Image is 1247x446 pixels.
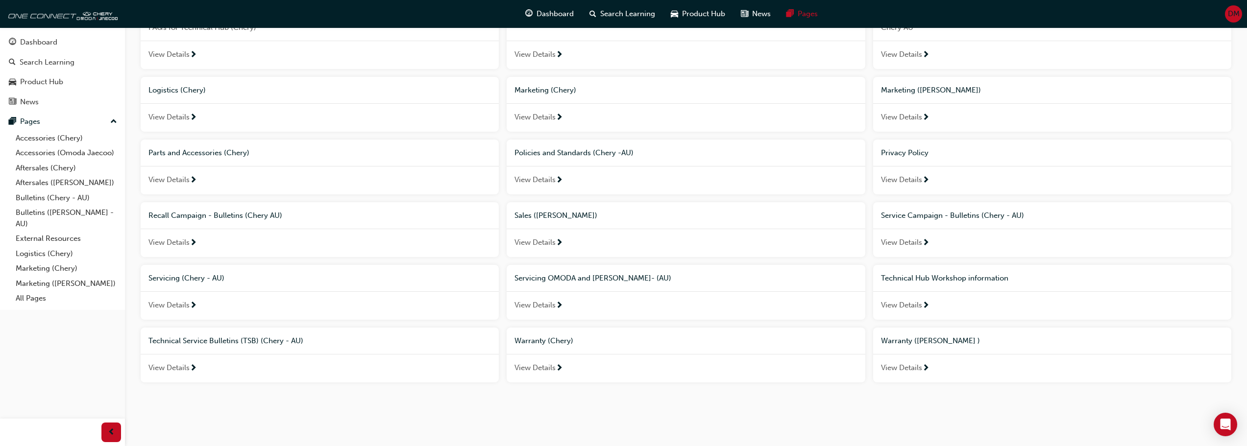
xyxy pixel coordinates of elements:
span: Parts and Accessories (Chery) [148,148,249,157]
a: guage-iconDashboard [517,4,582,24]
span: next-icon [556,239,563,248]
a: Parts and Accessories (Chery)View Details [141,140,499,194]
span: next-icon [922,302,929,310]
a: Warranty ([PERSON_NAME] )View Details [873,328,1231,382]
span: pages-icon [786,8,794,20]
a: Accessories (Chery) [12,131,121,146]
span: next-icon [190,176,197,185]
span: View Details [881,49,922,60]
a: Marketing ([PERSON_NAME]) [12,276,121,291]
span: Warranty (Chery) [514,336,573,345]
a: Logistics (Chery)View Details [141,77,499,132]
span: guage-icon [525,8,533,20]
span: next-icon [556,364,563,373]
div: Search Learning [20,57,74,68]
a: pages-iconPages [779,4,826,24]
span: View Details [514,49,556,60]
a: Accessories (Omoda Jaecoo) [12,145,121,161]
span: Service Campaign - Bulletins (Chery - AU) [881,211,1024,220]
span: View Details [881,300,922,311]
span: next-icon [190,51,197,60]
span: car-icon [9,78,16,87]
a: Technical Hub Workshop informationView Details [873,265,1231,320]
span: next-icon [922,364,929,373]
span: View Details [881,112,922,123]
span: pages-icon [9,117,16,126]
span: Dashboard [537,8,574,20]
span: next-icon [922,51,929,60]
span: View Details [148,237,190,248]
span: Pages [798,8,818,20]
span: Servicing OMODA and [PERSON_NAME]- (AU) [514,274,671,282]
a: External Resources [12,231,121,246]
span: View Details [514,174,556,186]
span: next-icon [190,364,197,373]
span: next-icon [556,51,563,60]
span: next-icon [922,176,929,185]
a: Privacy PolicyView Details [873,140,1231,194]
div: Dashboard [20,37,57,48]
span: guage-icon [9,38,16,47]
a: Sales ([PERSON_NAME])View Details [507,202,865,257]
span: View Details [881,362,922,374]
span: Servicing (Chery - AU) [148,274,224,282]
a: Marketing (Chery)View Details [507,77,865,132]
button: DashboardSearch LearningProduct HubNews [4,31,121,113]
span: Technical Hub Workshop information [881,274,1008,282]
span: prev-icon [108,426,115,439]
span: View Details [881,237,922,248]
div: Open Intercom Messenger [1214,413,1237,436]
div: News [20,96,39,108]
span: Product Hub [682,8,725,20]
span: next-icon [190,302,197,310]
span: Search Learning [600,8,655,20]
span: news-icon [9,98,16,107]
a: Technical Service Bulletins (TSB) (Chery - AU)View Details [141,328,499,382]
a: news-iconNews [733,4,779,24]
button: Pages [4,113,121,131]
a: car-iconProduct Hub [663,4,733,24]
span: search-icon [9,58,16,67]
div: Product Hub [20,76,63,88]
div: Pages [20,116,40,127]
a: Marketing (Chery) [12,261,121,276]
span: car-icon [671,8,678,20]
span: Privacy Policy [881,148,929,157]
span: Policies and Standards (Chery -AU) [514,148,634,157]
a: Fleet ([PERSON_NAME]) - 2025View Details [507,3,865,69]
a: Aftersales (Chery) [12,161,121,176]
span: next-icon [556,114,563,122]
a: News [4,93,121,111]
a: Aftersales ([PERSON_NAME]) [12,175,121,190]
span: search-icon [589,8,596,20]
span: View Details [148,112,190,123]
span: Sales ([PERSON_NAME]) [514,211,597,220]
span: News [752,8,771,20]
span: View Details [514,362,556,374]
span: Logistics (Chery) [148,86,206,94]
span: Marketing (Chery) [514,86,576,94]
a: All Pages [12,291,121,306]
span: up-icon [110,116,117,128]
span: next-icon [922,239,929,248]
span: next-icon [556,302,563,310]
span: Technical Service Bulletins (TSB) (Chery - AU) [148,336,303,345]
span: news-icon [741,8,748,20]
span: next-icon [922,114,929,122]
a: Servicing (Chery - AU)View Details [141,265,499,320]
span: Recall Campaign - Bulletins (Chery AU) [148,211,282,220]
span: View Details [148,300,190,311]
span: next-icon [556,176,563,185]
span: Warranty ([PERSON_NAME] ) [881,336,980,345]
a: Service Campaign - Bulletins (Chery - AU)View Details [873,202,1231,257]
span: next-icon [190,114,197,122]
span: Marketing ([PERSON_NAME]) [881,86,981,94]
span: View Details [514,300,556,311]
span: View Details [514,112,556,123]
a: Bulletins ([PERSON_NAME] - AU) [12,205,121,231]
img: oneconnect [5,4,118,23]
span: View Details [148,362,190,374]
span: View Details [514,237,556,248]
a: Marketing ([PERSON_NAME])View Details [873,77,1231,132]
